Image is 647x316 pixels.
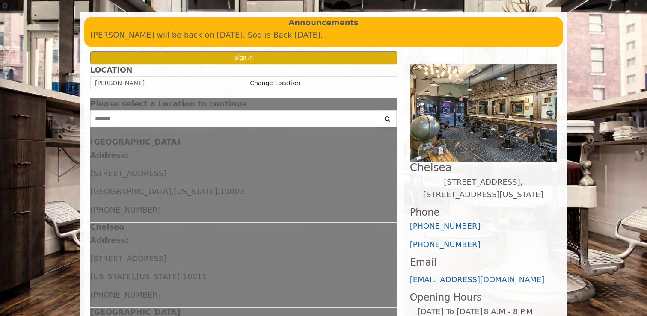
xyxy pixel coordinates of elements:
p: [PERSON_NAME] will be back on [DATE]. Sod is Back [DATE]. [90,29,557,41]
span: [PHONE_NUMBER] [90,205,161,214]
b: Chelsea [90,222,124,231]
a: [EMAIL_ADDRESS][DOMAIN_NAME] [410,275,545,284]
button: close dialog [384,101,397,107]
a: Change Location [250,80,300,86]
a: [PHONE_NUMBER] [410,240,481,249]
b: Announcements [288,17,359,29]
h2: Chelsea [410,162,557,173]
span: Please select a Location to continue [90,99,247,108]
b: LOCATION [90,66,132,74]
h3: Email [410,257,557,268]
div: Center Select [90,110,397,132]
input: Search Center [90,110,378,127]
span: 10011 [182,272,207,281]
i: Search button [383,116,392,122]
h3: Opening Hours [410,292,557,303]
span: [STREET_ADDRESS] [90,169,166,178]
span: [US_STATE] [174,187,217,196]
span: [PERSON_NAME] [95,80,145,86]
button: Sign In [90,51,397,64]
span: , [134,272,137,281]
span: , [217,187,220,196]
b: [GEOGRAPHIC_DATA] [90,137,181,146]
h3: Phone [410,207,557,218]
span: , [171,187,174,196]
p: [STREET_ADDRESS],[STREET_ADDRESS][US_STATE] [410,176,557,201]
span: 10003 [220,187,244,196]
span: [PHONE_NUMBER] [90,290,161,299]
b: Address: [90,236,128,245]
span: [US_STATE] [90,272,134,281]
span: , [180,272,183,281]
span: [US_STATE] [137,272,180,281]
a: [PHONE_NUMBER] [410,221,481,230]
b: Address: [90,151,128,159]
span: [GEOGRAPHIC_DATA] [90,187,171,196]
span: [STREET_ADDRESS] [90,254,166,263]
